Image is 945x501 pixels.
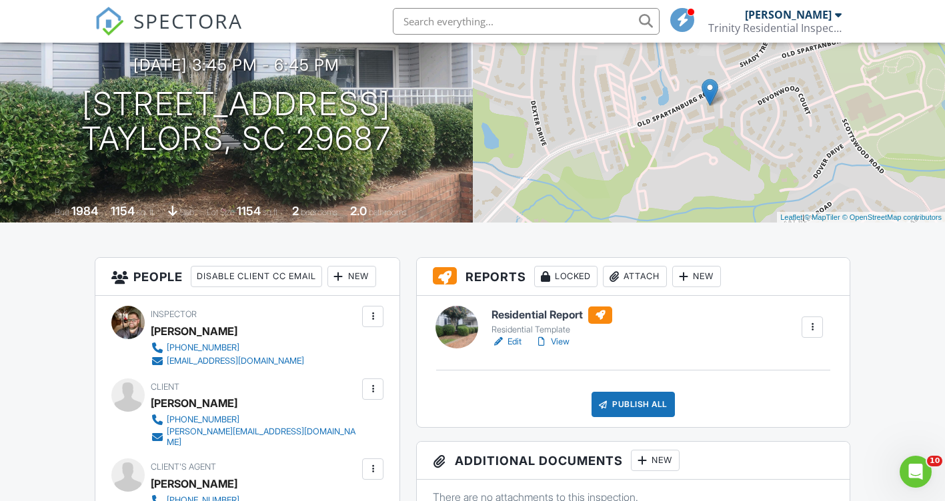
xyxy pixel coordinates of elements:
[167,342,239,353] div: [PHONE_NUMBER]
[327,266,376,287] div: New
[780,213,802,221] a: Leaflet
[207,207,235,217] span: Lot Size
[55,207,69,217] span: Built
[167,356,304,366] div: [EMAIL_ADDRESS][DOMAIN_NAME]
[492,324,612,335] div: Residential Template
[151,321,237,341] div: [PERSON_NAME]
[191,266,322,287] div: Disable Client CC Email
[535,335,570,348] a: View
[151,462,216,472] span: Client's Agent
[71,204,98,218] div: 1984
[137,207,155,217] span: sq. ft.
[492,306,612,336] a: Residential Report Residential Template
[151,393,237,413] div: [PERSON_NAME]
[631,450,680,471] div: New
[133,56,339,74] h3: [DATE] 3:45 pm - 6:45 pm
[151,354,304,368] a: [EMAIL_ADDRESS][DOMAIN_NAME]
[492,335,522,348] a: Edit
[534,266,598,287] div: Locked
[492,306,612,324] h6: Residential Report
[708,21,842,35] div: Trinity Residential Inspectors
[350,204,367,218] div: 2.0
[745,8,832,21] div: [PERSON_NAME]
[151,413,359,426] a: [PHONE_NUMBER]
[111,204,135,218] div: 1154
[167,414,239,425] div: [PHONE_NUMBER]
[842,213,942,221] a: © OpenStreetMap contributors
[81,87,391,157] h1: [STREET_ADDRESS] Taylors, SC 29687
[151,382,179,392] span: Client
[151,426,359,448] a: [PERSON_NAME][EMAIL_ADDRESS][DOMAIN_NAME]
[292,204,299,218] div: 2
[237,204,261,218] div: 1154
[151,341,304,354] a: [PHONE_NUMBER]
[133,7,243,35] span: SPECTORA
[927,456,942,466] span: 10
[672,266,721,287] div: New
[95,7,124,36] img: The Best Home Inspection Software - Spectora
[151,474,237,494] a: [PERSON_NAME]
[417,258,850,296] h3: Reports
[603,266,667,287] div: Attach
[417,442,850,480] h3: Additional Documents
[900,456,932,488] iframe: Intercom live chat
[263,207,279,217] span: sq.ft.
[179,207,194,217] span: slab
[369,207,407,217] span: bathrooms
[167,426,359,448] div: [PERSON_NAME][EMAIL_ADDRESS][DOMAIN_NAME]
[804,213,840,221] a: © MapTiler
[151,309,197,319] span: Inspector
[95,258,399,296] h3: People
[592,392,675,417] div: Publish All
[95,18,243,46] a: SPECTORA
[301,207,337,217] span: bedrooms
[393,8,660,35] input: Search everything...
[777,212,945,223] div: |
